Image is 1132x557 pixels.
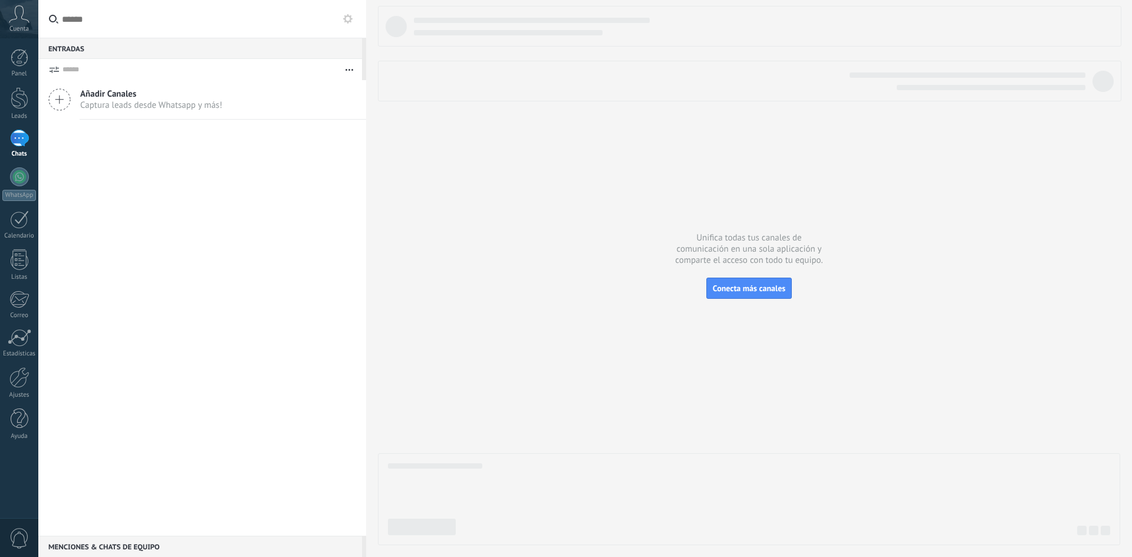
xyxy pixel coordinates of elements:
div: Estadísticas [2,350,37,358]
div: Chats [2,150,37,158]
div: Calendario [2,232,37,240]
div: Ajustes [2,391,37,399]
div: Leads [2,113,37,120]
span: Cuenta [9,25,29,33]
div: Menciones & Chats de equipo [38,536,362,557]
span: Conecta más canales [713,283,785,294]
div: Correo [2,312,37,319]
div: Panel [2,70,37,78]
div: Entradas [38,38,362,59]
span: Captura leads desde Whatsapp y más! [80,100,222,111]
button: Conecta más canales [706,278,792,299]
span: Añadir Canales [80,88,222,100]
div: WhatsApp [2,190,36,201]
div: Listas [2,273,37,281]
div: Ayuda [2,433,37,440]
